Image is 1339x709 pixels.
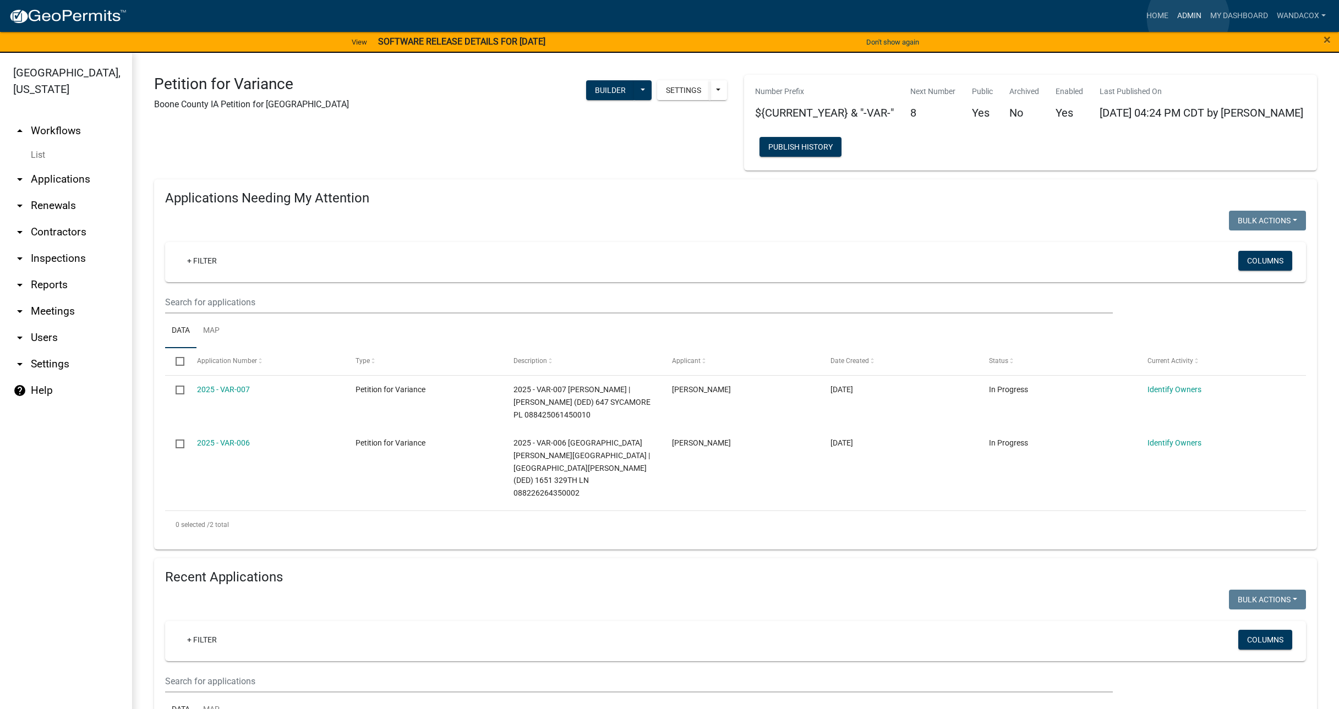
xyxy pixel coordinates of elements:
[830,357,869,365] span: Date Created
[513,438,650,497] span: 2025 - VAR-006 Olmstead, Bryan | Olmstead, Kimberly (DED) 1651 329TH LN 088226264350002
[1229,590,1306,609] button: Bulk Actions
[196,314,226,349] a: Map
[972,106,993,119] h5: Yes
[197,385,250,394] a: 2025 - VAR-007
[165,291,1113,314] input: Search for applications
[1147,385,1201,394] a: Identify Owners
[13,124,26,138] i: arrow_drop_up
[586,80,635,100] button: Builder
[1238,251,1292,271] button: Columns
[1206,6,1272,26] a: My Dashboard
[1147,438,1201,447] a: Identify Owners
[755,106,894,119] h5: ${CURRENT_YEAR} & "-VAR-"
[186,348,345,375] datatable-header-cell: Application Number
[910,106,955,119] h5: 8
[672,438,731,447] span: Bryan Olmstead
[830,385,853,394] span: 09/02/2025
[1100,86,1303,97] p: Last Published On
[13,331,26,344] i: arrow_drop_down
[345,348,503,375] datatable-header-cell: Type
[662,348,820,375] datatable-header-cell: Applicant
[830,438,853,447] span: 09/02/2025
[910,86,955,97] p: Next Number
[989,438,1028,447] span: In Progress
[989,357,1008,365] span: Status
[13,358,26,371] i: arrow_drop_down
[759,143,841,152] wm-modal-confirm: Workflow Publish History
[13,199,26,212] i: arrow_drop_down
[165,670,1113,692] input: Search for applications
[820,348,979,375] datatable-header-cell: Date Created
[1147,357,1193,365] span: Current Activity
[347,33,371,51] a: View
[672,385,731,394] span: Tim Schwind
[356,438,425,447] span: Petition for Variance
[1056,86,1083,97] p: Enabled
[672,357,701,365] span: Applicant
[1324,33,1331,46] button: Close
[378,36,545,47] strong: SOFTWARE RELEASE DETAILS FOR [DATE]
[1100,106,1303,119] span: [DATE] 04:24 PM CDT by [PERSON_NAME]
[197,357,257,365] span: Application Number
[356,385,425,394] span: Petition for Variance
[1229,211,1306,230] button: Bulk Actions
[13,384,26,397] i: help
[197,438,250,447] a: 2025 - VAR-006
[972,86,993,97] p: Public
[1272,6,1330,26] a: WandaCox
[1056,106,1083,119] h5: Yes
[1142,6,1173,26] a: Home
[13,173,26,186] i: arrow_drop_down
[165,190,1306,206] h4: Applications Needing My Attention
[1238,630,1292,650] button: Columns
[13,278,26,292] i: arrow_drop_down
[165,314,196,349] a: Data
[176,521,210,529] span: 0 selected /
[1009,106,1039,119] h5: No
[13,252,26,265] i: arrow_drop_down
[1324,32,1331,47] span: ×
[178,251,226,271] a: + Filter
[165,348,186,375] datatable-header-cell: Select
[13,305,26,318] i: arrow_drop_down
[979,348,1137,375] datatable-header-cell: Status
[1173,6,1206,26] a: Admin
[759,137,841,157] button: Publish History
[178,630,226,650] a: + Filter
[154,75,349,94] h3: Petition for Variance
[657,80,710,100] button: Settings
[503,348,662,375] datatable-header-cell: Description
[1009,86,1039,97] p: Archived
[755,86,894,97] p: Number Prefix
[1137,348,1296,375] datatable-header-cell: Current Activity
[356,357,370,365] span: Type
[989,385,1028,394] span: In Progress
[513,385,651,419] span: 2025 - VAR-007 Oostenink, Marc J | Oostenink, Heidi M (DED) 647 SYCAMORE PL 088425061450010
[165,569,1306,585] h4: Recent Applications
[165,511,1306,538] div: 2 total
[13,226,26,239] i: arrow_drop_down
[154,98,349,111] p: Boone County IA Petition for [GEOGRAPHIC_DATA]
[862,33,923,51] button: Don't show again
[513,357,547,365] span: Description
